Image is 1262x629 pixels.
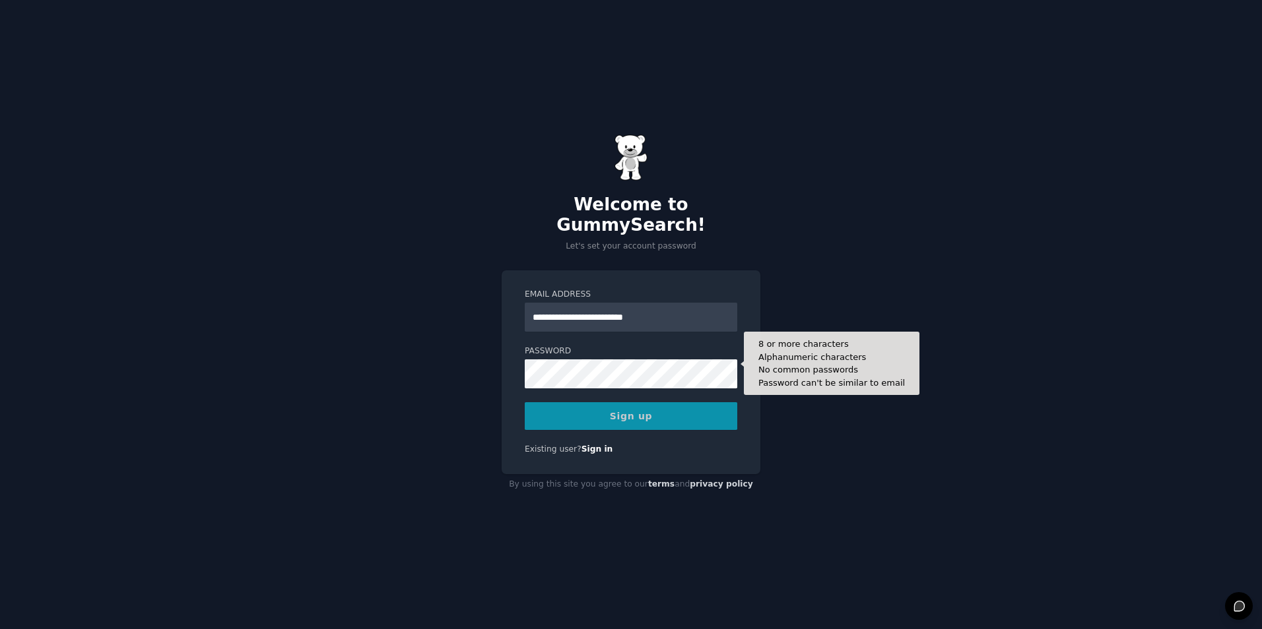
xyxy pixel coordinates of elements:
[502,241,760,253] p: Let's set your account password
[502,474,760,495] div: By using this site you agree to our and
[690,479,753,489] a: privacy policy
[525,289,737,301] label: Email Address
[614,135,648,181] img: Gummy Bear
[525,345,737,357] label: Password
[581,444,613,454] a: Sign in
[502,195,760,236] h2: Welcome to GummySearch!
[525,444,581,454] span: Existing user?
[648,479,675,489] a: terms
